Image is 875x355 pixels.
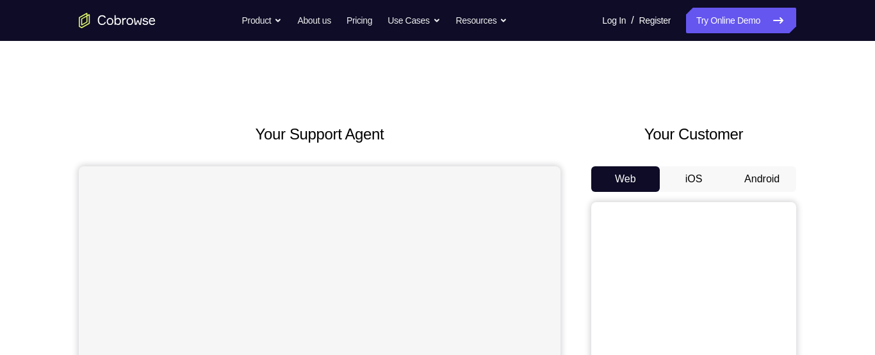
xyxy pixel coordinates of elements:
[79,13,156,28] a: Go to the home page
[639,8,671,33] a: Register
[686,8,796,33] a: Try Online Demo
[631,13,634,28] span: /
[388,8,440,33] button: Use Cases
[602,8,626,33] a: Log In
[297,8,331,33] a: About us
[728,166,796,192] button: Android
[660,166,728,192] button: iOS
[591,123,796,146] h2: Your Customer
[591,166,660,192] button: Web
[456,8,508,33] button: Resources
[347,8,372,33] a: Pricing
[79,123,560,146] h2: Your Support Agent
[242,8,282,33] button: Product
